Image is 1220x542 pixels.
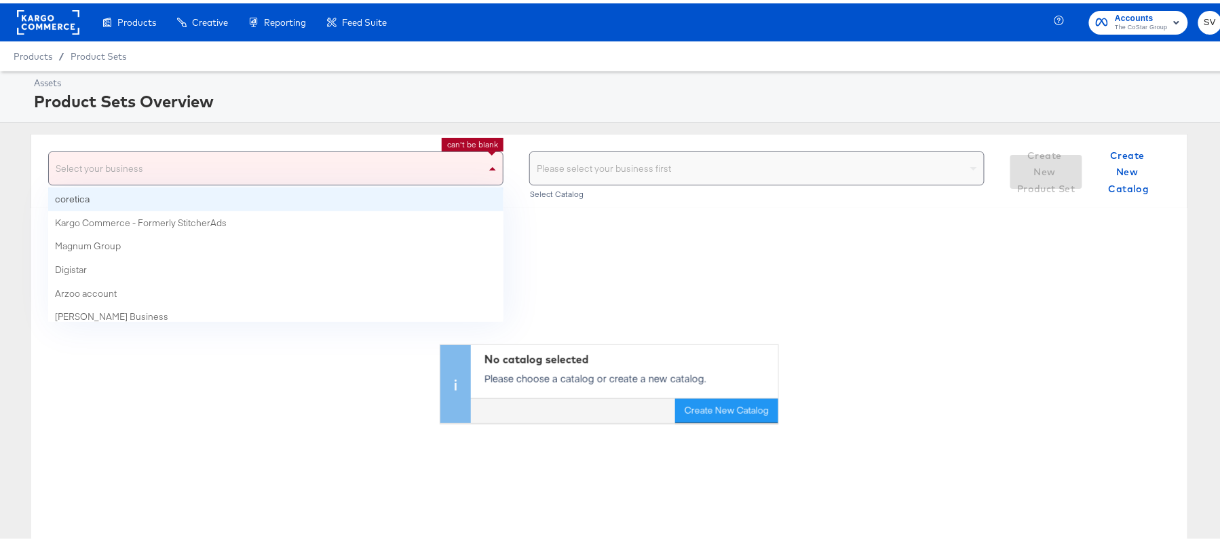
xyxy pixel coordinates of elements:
p: Please choose a catalog or create a new catalog. [484,369,771,382]
span: Products [14,48,52,58]
span: Create New Catalog [1099,144,1160,194]
div: coretica [48,184,503,208]
span: Creative [192,14,228,24]
div: Digistar [55,260,497,273]
button: Create New Catalog [1093,151,1165,185]
div: Product Sets Overview [34,86,1219,109]
span: Products [117,14,156,24]
a: Product Sets [71,48,126,58]
div: Arzoo account [48,278,503,302]
div: No catalog selected [484,348,771,364]
div: [PERSON_NAME] Business [55,307,497,320]
span: SV [1204,12,1217,27]
div: Select Catalog [529,186,985,196]
span: Reporting [264,14,306,24]
li: can't be blank [447,136,498,147]
div: Arzoo account [55,284,497,297]
span: Feed Suite [342,14,387,24]
span: The CoStar Group [1115,19,1168,30]
button: Create New Catalog [675,396,778,420]
div: Subodh Verma's Business [48,302,503,325]
div: coretica [55,189,497,202]
button: AccountsThe CoStar Group [1089,7,1188,31]
div: Select your business [49,149,503,181]
div: Kargo Commerce - Formerly StitcherAds [48,208,503,232]
div: Digistar [48,255,503,278]
div: Kargo Commerce - Formerly StitcherAds [55,213,497,226]
span: / [52,48,71,58]
div: Magnum Group [55,236,497,249]
div: Please select your business first [530,149,984,181]
span: Accounts [1115,8,1168,22]
div: Magnum Group [48,231,503,255]
div: Assets [34,73,1219,86]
